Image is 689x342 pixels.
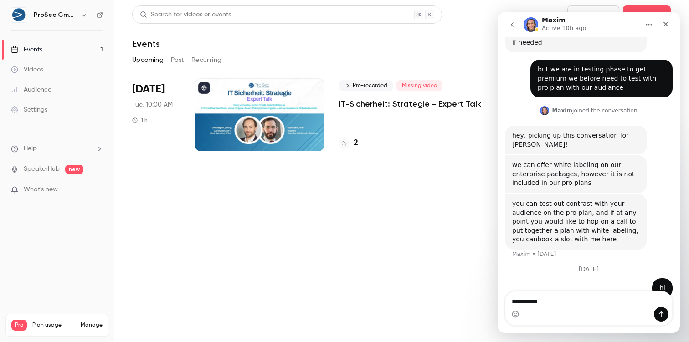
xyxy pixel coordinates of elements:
[11,144,103,153] li: help-dropdown-opener
[81,322,103,329] a: Manage
[11,105,47,114] div: Settings
[132,53,164,67] button: Upcoming
[498,12,680,333] iframe: Intercom live chat
[24,164,60,174] a: SpeakerHub
[339,137,358,149] a: 2
[65,165,83,174] span: new
[132,78,180,151] div: Sep 23 Tue, 10:00 AM (Europe/Berlin)
[11,320,27,331] span: Pro
[24,144,37,153] span: Help
[34,10,77,20] h6: ProSec GmbH
[132,38,160,49] h1: Events
[132,82,165,97] span: [DATE]
[132,117,148,124] div: 1 h
[354,137,358,149] h4: 2
[132,100,173,109] span: Tue, 10:00 AM
[339,98,481,109] a: IT-Sicherheit: Strategie - Expert Talk
[11,65,43,74] div: Videos
[11,45,42,54] div: Events
[32,322,75,329] span: Plan usage
[567,5,619,24] button: New video
[191,53,222,67] button: Recurring
[623,5,671,24] button: Schedule
[339,80,393,91] span: Pre-recorded
[11,85,51,94] div: Audience
[11,8,26,22] img: ProSec GmbH
[140,10,231,20] div: Search for videos or events
[396,80,442,91] span: Missing video
[171,53,184,67] button: Past
[24,185,58,194] span: What's new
